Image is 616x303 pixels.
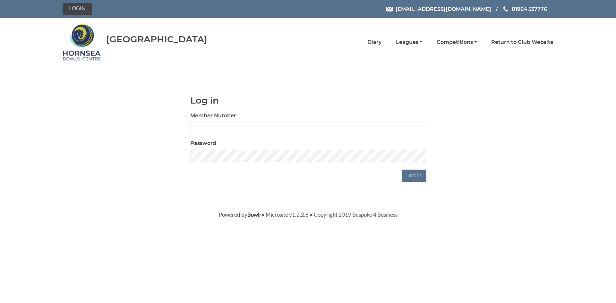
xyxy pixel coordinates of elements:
img: Email [386,7,393,12]
span: Powered by • Microsite v1.2.2.6 • Copyright 2019 Bespoke 4 Business [219,211,398,218]
span: 01964 537776 [512,6,547,12]
a: Return to Club Website [491,39,553,46]
label: Password [190,139,216,147]
label: Member Number [190,112,236,120]
a: Leagues [396,39,422,46]
div: [GEOGRAPHIC_DATA] [106,34,207,44]
a: Phone us 01964 537776 [502,5,547,13]
a: Bowlr [247,211,261,218]
img: Phone us [503,6,508,12]
img: Hornsea Bowls Centre [63,20,101,65]
a: Email [EMAIL_ADDRESS][DOMAIN_NAME] [386,5,491,13]
span: [EMAIL_ADDRESS][DOMAIN_NAME] [396,6,491,12]
a: Login [63,3,92,15]
h1: Log in [190,96,426,105]
a: Diary [367,39,381,46]
a: Competitions [437,39,477,46]
input: Log in [402,170,426,182]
